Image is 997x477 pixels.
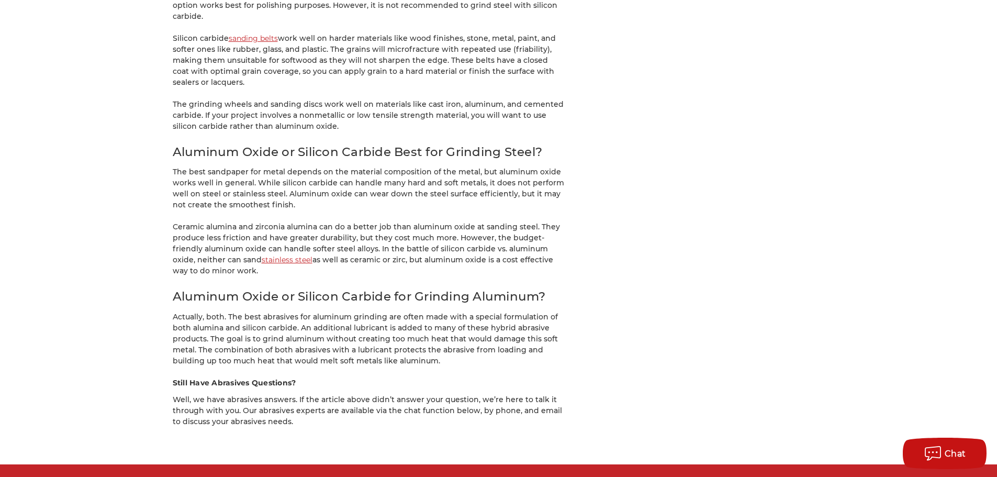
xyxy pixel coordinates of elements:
h2: Aluminum Oxide or Silicon Carbide for Grinding Aluminum? [173,287,565,306]
span: Chat [945,449,966,459]
p: Ceramic alumina and zirconia alumina can do a better job than aluminum oxide at sanding steel. Th... [173,221,565,276]
a: stainless steel [262,255,312,264]
p: Actually, both. The best abrasives for aluminum grinding are often made with a special formulatio... [173,312,565,367]
h4: Still Have Abrasives Questions? [173,378,565,389]
p: The best sandpaper for metal depends on the material composition of the metal, but aluminum oxide... [173,167,565,210]
button: Chat [903,438,987,469]
p: Well, we have abrasives answers. If the article above didn’t answer your question, we’re here to ... [173,394,565,427]
p: The grinding wheels and sanding discs work well on materials like cast iron, aluminum, and cement... [173,99,565,132]
p: Silicon carbide work well on harder materials like wood finishes, stone, metal, paint, and softer... [173,33,565,88]
h2: Aluminum Oxide or Silicon Carbide Best for Grinding Steel? [173,143,565,161]
a: sanding belts [229,34,278,43]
